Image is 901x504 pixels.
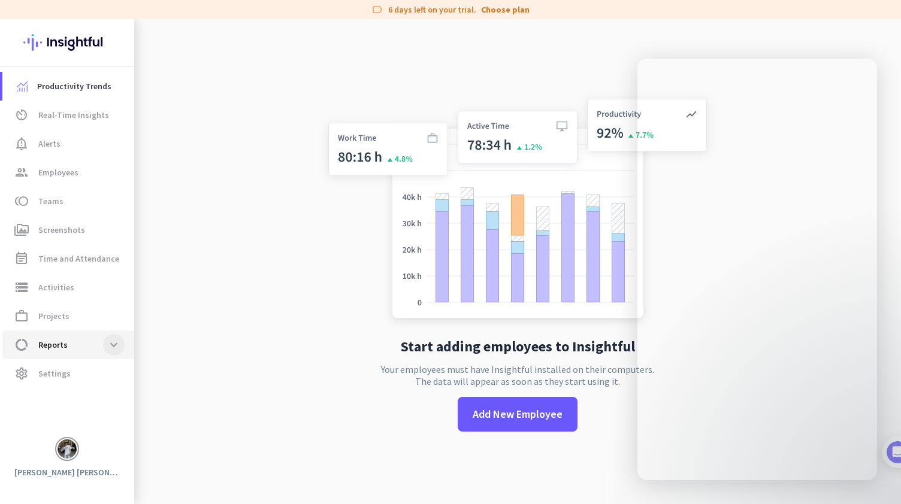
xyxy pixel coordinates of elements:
[38,108,109,122] span: Real-Time Insights
[319,92,716,330] img: no-search-results
[38,338,68,352] span: Reports
[14,338,29,352] i: data_usage
[2,72,134,101] a: menu-itemProductivity Trends
[2,273,134,302] a: storageActivities
[2,330,134,359] a: data_usageReportsexpand_more
[381,363,654,387] p: Your employees must have Insightful installed on their computers. The data will appear as soon as...
[38,223,85,237] span: Screenshots
[103,334,125,356] button: expand_more
[38,136,61,151] span: Alerts
[38,165,78,180] span: Employees
[23,19,111,66] img: Insightful logo
[371,4,383,16] i: label
[2,129,134,158] a: notification_importantAlerts
[14,165,29,180] i: group
[14,136,29,151] i: notification_important
[38,309,69,323] span: Projects
[14,366,29,381] i: settings
[2,244,134,273] a: event_noteTime and Attendance
[473,406,563,422] span: Add New Employee
[38,366,71,381] span: Settings
[481,4,530,16] a: Choose plan
[38,280,74,294] span: Activities
[2,158,134,187] a: groupEmployees
[401,339,635,354] h2: Start adding employees to Insightful
[2,187,134,215] a: tollTeams
[637,59,877,480] iframe: Intercom live chat
[2,359,134,388] a: settingsSettings
[14,108,29,122] i: av_timer
[2,101,134,129] a: av_timerReal-Time Insights
[14,280,29,294] i: storage
[58,439,77,459] img: avatar
[2,302,134,330] a: work_outlineProjects
[14,309,29,323] i: work_outline
[38,251,119,266] span: Time and Attendance
[14,223,29,237] i: perm_media
[14,251,29,266] i: event_note
[38,194,64,208] span: Teams
[37,79,111,93] span: Productivity Trends
[2,215,134,244] a: perm_mediaScreenshots
[17,81,28,92] img: menu-item
[458,397,578,432] button: Add New Employee
[14,194,29,208] i: toll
